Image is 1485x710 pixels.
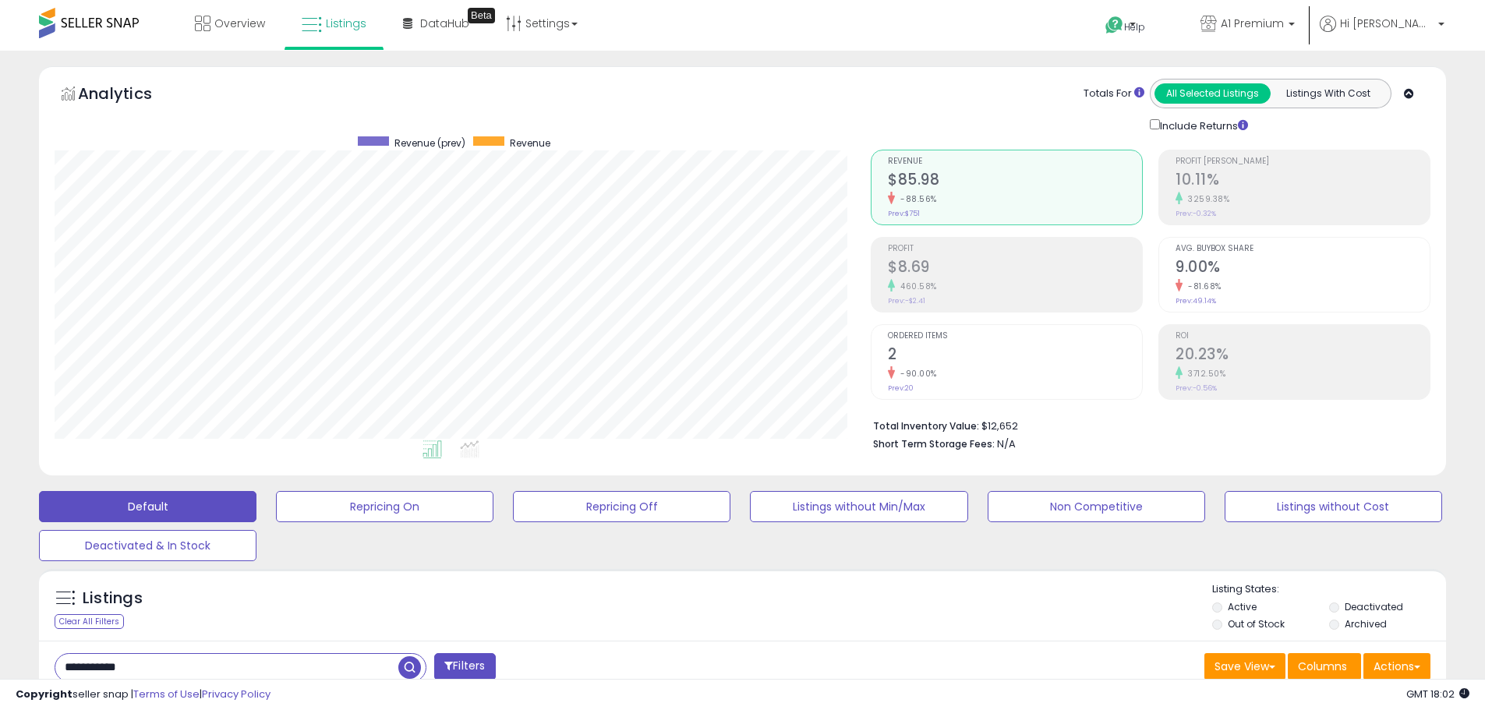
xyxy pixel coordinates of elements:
[394,136,465,150] span: Revenue (prev)
[1154,83,1271,104] button: All Selected Listings
[1124,20,1145,34] span: Help
[420,16,469,31] span: DataHub
[1288,653,1361,680] button: Columns
[214,16,265,31] span: Overview
[83,588,143,609] h5: Listings
[888,157,1142,166] span: Revenue
[16,687,270,702] div: seller snap | |
[888,258,1142,279] h2: $8.69
[873,419,979,433] b: Total Inventory Value:
[468,8,495,23] div: Tooltip anchor
[888,245,1142,253] span: Profit
[39,530,256,561] button: Deactivated & In Stock
[1176,345,1430,366] h2: 20.23%
[133,687,200,701] a: Terms of Use
[1225,491,1442,522] button: Listings without Cost
[1093,4,1176,51] a: Help
[1084,87,1144,101] div: Totals For
[1183,281,1222,292] small: -81.68%
[1212,582,1446,597] p: Listing States:
[55,614,124,629] div: Clear All Filters
[1228,617,1285,631] label: Out of Stock
[326,16,366,31] span: Listings
[1298,659,1347,674] span: Columns
[997,436,1016,451] span: N/A
[1176,258,1430,279] h2: 9.00%
[988,491,1205,522] button: Non Competitive
[1105,16,1124,35] i: Get Help
[434,653,495,680] button: Filters
[1340,16,1434,31] span: Hi [PERSON_NAME]
[1345,617,1387,631] label: Archived
[888,296,925,306] small: Prev: -$2.41
[1406,687,1469,701] span: 2025-10-14 18:02 GMT
[16,687,72,701] strong: Copyright
[1176,157,1430,166] span: Profit [PERSON_NAME]
[1228,600,1257,613] label: Active
[1221,16,1284,31] span: A1 Premium
[513,491,730,522] button: Repricing Off
[1183,368,1225,380] small: 3712.50%
[1138,116,1267,134] div: Include Returns
[1176,383,1217,393] small: Prev: -0.56%
[510,136,550,150] span: Revenue
[1345,600,1403,613] label: Deactivated
[895,368,937,380] small: -90.00%
[1176,296,1216,306] small: Prev: 49.14%
[1270,83,1386,104] button: Listings With Cost
[1176,171,1430,192] h2: 10.11%
[1204,653,1285,680] button: Save View
[873,437,995,450] b: Short Term Storage Fees:
[750,491,967,522] button: Listings without Min/Max
[888,171,1142,192] h2: $85.98
[202,687,270,701] a: Privacy Policy
[895,193,937,205] small: -88.56%
[895,281,937,292] small: 460.58%
[888,209,920,218] small: Prev: $751
[888,345,1142,366] h2: 2
[888,332,1142,341] span: Ordered Items
[39,491,256,522] button: Default
[888,383,914,393] small: Prev: 20
[1320,16,1444,51] a: Hi [PERSON_NAME]
[1176,332,1430,341] span: ROI
[276,491,493,522] button: Repricing On
[873,415,1419,434] li: $12,652
[1176,209,1216,218] small: Prev: -0.32%
[1183,193,1229,205] small: 3259.38%
[1176,245,1430,253] span: Avg. Buybox Share
[1363,653,1430,680] button: Actions
[78,83,182,108] h5: Analytics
